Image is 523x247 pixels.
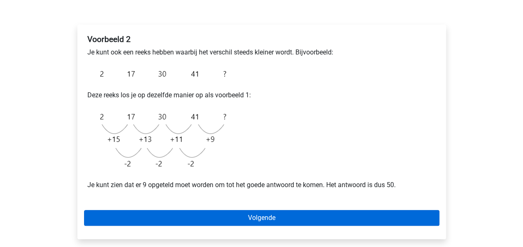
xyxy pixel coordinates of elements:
[87,64,231,84] img: Monotonous_Example_2.png
[84,210,439,226] a: Volgende
[87,47,436,57] p: Je kunt ook een reeks hebben waarbij het verschil steeds kleiner wordt. Bijvoorbeeld:
[87,107,231,173] img: Monotonous_Example_2_2.png
[87,180,436,190] p: Je kunt zien dat er 9 opgeteld moet worden om tot het goede antwoord te komen. Het antwoord is du...
[87,90,436,100] p: Deze reeks los je op dezelfde manier op als voorbeeld 1:
[87,35,131,44] b: Voorbeeld 2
